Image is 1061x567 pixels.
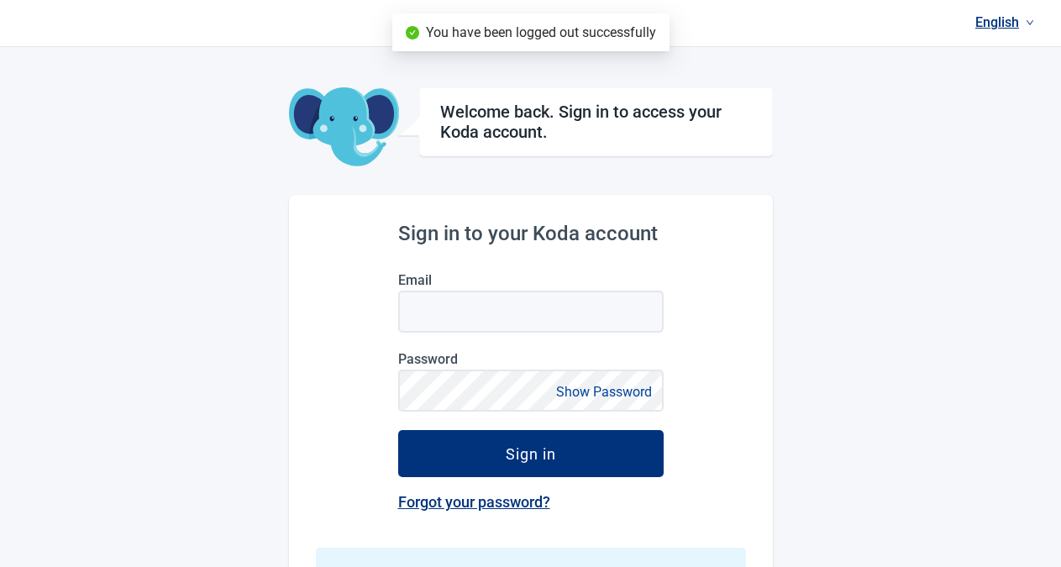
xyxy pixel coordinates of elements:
span: down [1026,18,1034,27]
label: Password [398,351,664,367]
label: Email [398,272,664,288]
span: You have been logged out successfully [426,24,656,40]
img: Koda Health [444,10,617,37]
h2: Sign in to your Koda account [398,222,664,245]
h1: Welcome back. Sign in to access your Koda account. [440,102,752,142]
a: Forgot your password? [398,493,550,511]
button: Show Password [551,381,657,403]
img: Koda Elephant [289,87,399,168]
a: Current language: English [969,8,1041,36]
button: Sign in [398,430,664,477]
div: Sign in [506,445,556,462]
span: check-circle [406,26,419,39]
